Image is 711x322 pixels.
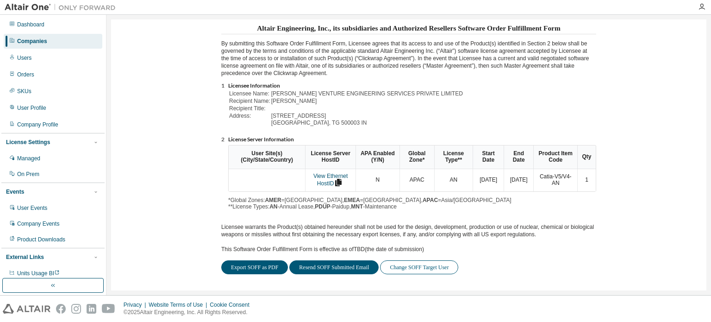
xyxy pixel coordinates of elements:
div: Managed [17,155,40,162]
div: SKUs [17,88,31,95]
th: Qty [577,145,596,169]
div: Cookie Consent [210,301,255,309]
div: Dashboard [17,21,44,28]
div: Website Terms of Use [149,301,210,309]
button: Resend SOFF Submitted Email [289,260,379,274]
td: [PERSON_NAME] VENTURE ENGINEERING SERVICES PRIVATE LIMITED [271,91,463,97]
div: *Global Zones: =[GEOGRAPHIC_DATA], =[GEOGRAPHIC_DATA], =Asia/[GEOGRAPHIC_DATA] **License Types: -... [228,145,596,210]
b: AMER [265,197,281,203]
td: Address: [229,113,270,120]
td: N [355,169,399,192]
b: EMEA [344,197,360,203]
h3: Activity Log [221,289,259,298]
div: License Settings [6,139,50,146]
b: PDUP [315,203,330,210]
th: License Type** [434,145,473,169]
td: Catia-V5/V4-AN [533,169,577,192]
div: Company Events [17,220,59,227]
div: Events [6,188,24,196]
img: linkedin.svg [87,304,96,314]
td: [STREET_ADDRESS] [271,113,463,120]
th: User Site(s) (City/State/Country) [229,145,305,169]
td: Recipient Title: [229,106,270,112]
img: altair_logo.svg [3,304,50,314]
button: Export SOFF as PDF [221,260,288,274]
div: User Events [17,204,47,212]
td: Recipient Name: [229,98,270,105]
th: License Server HostID [305,145,355,169]
td: AN [434,169,473,192]
div: Orders [17,71,34,78]
div: On Prem [17,170,39,178]
li: Licensee Information [228,82,596,90]
img: youtube.svg [102,304,115,314]
div: External Links [6,253,44,261]
p: © 2025 Altair Engineering, Inc. All Rights Reserved. [124,309,255,316]
img: instagram.svg [71,304,81,314]
b: APAC [423,197,438,203]
button: Change SOFF Target User [380,260,458,274]
th: Product Item Code [533,145,577,169]
th: Start Date [473,145,504,169]
div: User Profile [17,104,46,112]
span: Units Usage BI [17,270,60,277]
td: 1 [577,169,596,192]
td: APAC [399,169,434,192]
th: Global Zone* [399,145,434,169]
h3: Altair Engineering, Inc., its subsidiaries and Authorized Resellers Software Order Fulfillment Form [221,21,596,34]
li: License Server Information [228,136,596,144]
th: End Date [504,145,533,169]
a: View Ethernet HostID [313,173,348,187]
div: Companies [17,38,47,45]
img: Altair One [5,3,120,12]
div: Product Downloads [17,236,65,243]
div: Users [17,54,31,62]
td: [PERSON_NAME] [271,98,463,105]
b: MNT [351,203,363,210]
td: [GEOGRAPHIC_DATA], TG 500003 IN [271,120,463,126]
th: APA Enabled (Y/N) [355,145,399,169]
td: Licensee Name: [229,91,270,97]
img: facebook.svg [56,304,66,314]
b: AN [269,203,277,210]
div: Company Profile [17,121,58,128]
td: [DATE] [504,169,533,192]
div: Privacy [124,301,149,309]
td: [DATE] [473,169,504,192]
